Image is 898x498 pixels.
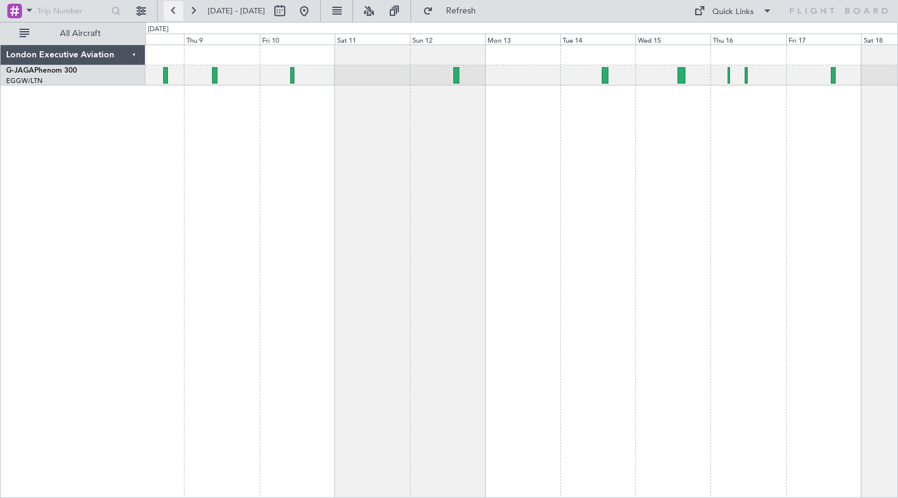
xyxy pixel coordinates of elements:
div: Thu 16 [710,34,786,45]
div: [DATE] [148,24,169,35]
div: Thu 9 [184,34,259,45]
span: Refresh [436,7,487,15]
div: Sat 11 [335,34,410,45]
a: EGGW/LTN [6,76,43,85]
div: Wed 8 [109,34,184,45]
div: Fri 17 [786,34,861,45]
span: All Aircraft [32,29,129,38]
button: Refresh [417,1,491,21]
div: Fri 10 [260,34,335,45]
div: Sun 12 [410,34,485,45]
span: [DATE] - [DATE] [208,5,265,16]
div: Wed 15 [635,34,710,45]
input: Trip Number [37,2,108,20]
span: G-JAGA [6,67,34,74]
button: All Aircraft [13,24,133,43]
div: Tue 14 [560,34,635,45]
a: G-JAGAPhenom 300 [6,67,77,74]
div: Quick Links [712,6,754,18]
button: Quick Links [688,1,778,21]
div: Mon 13 [485,34,560,45]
